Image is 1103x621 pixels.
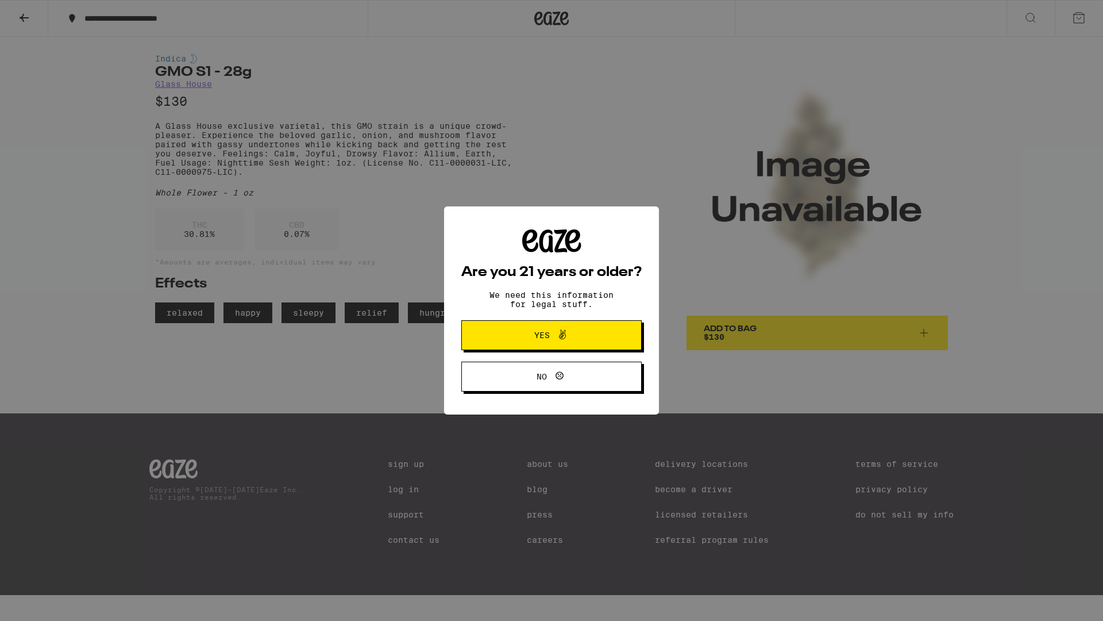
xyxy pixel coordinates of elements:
iframe: Opens a widget where you can find more information [1031,586,1092,615]
span: No [537,373,547,381]
button: Yes [461,320,642,350]
button: No [461,362,642,392]
h2: Are you 21 years or older? [461,266,642,279]
span: Yes [534,331,550,339]
p: We need this information for legal stuff. [480,290,623,309]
